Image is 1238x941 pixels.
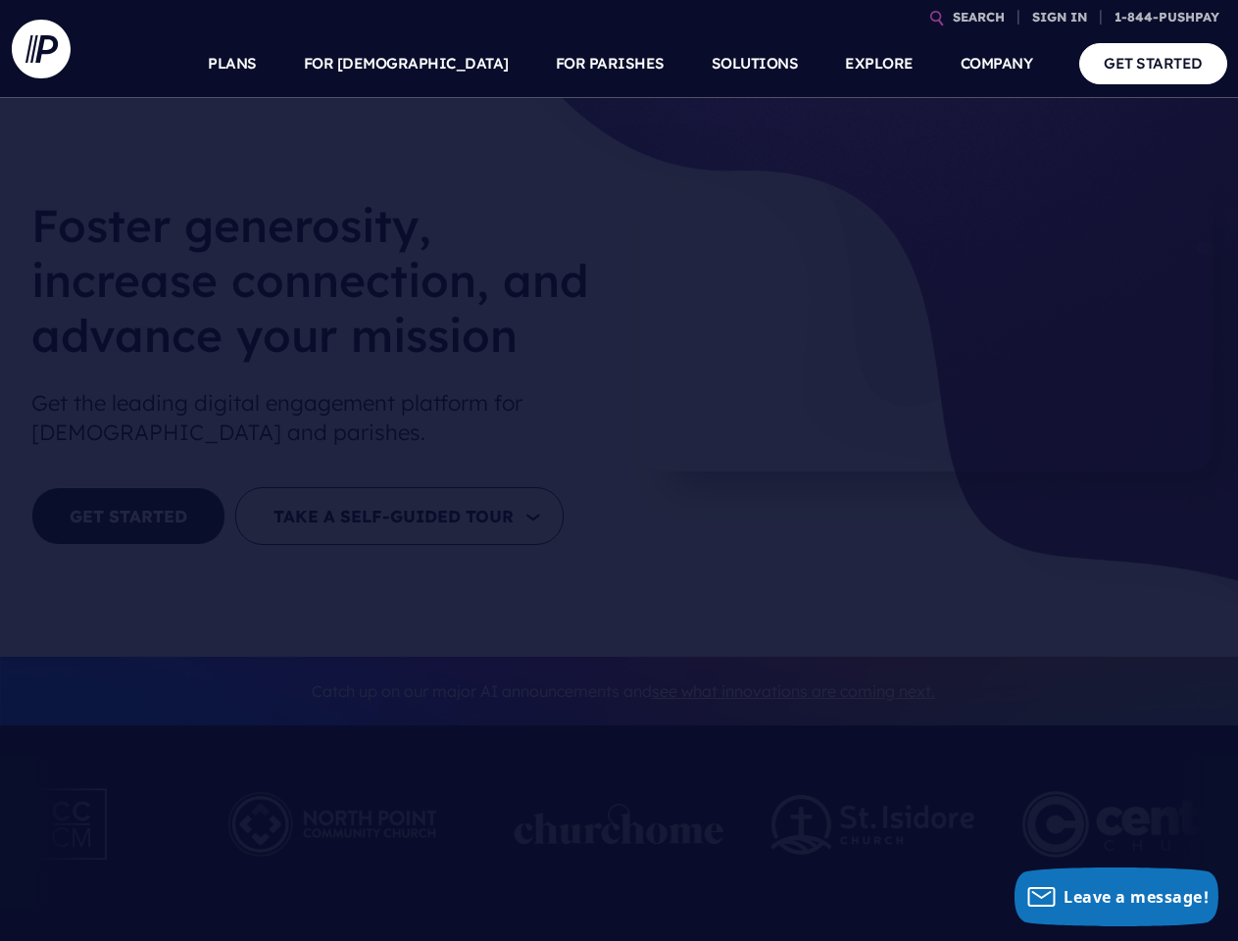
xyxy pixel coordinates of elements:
[845,29,914,98] a: EXPLORE
[712,29,799,98] a: SOLUTIONS
[208,29,257,98] a: PLANS
[556,29,665,98] a: FOR PARISHES
[1015,867,1218,926] button: Leave a message!
[304,29,509,98] a: FOR [DEMOGRAPHIC_DATA]
[1079,43,1227,83] a: GET STARTED
[1064,886,1209,908] span: Leave a message!
[961,29,1033,98] a: COMPANY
